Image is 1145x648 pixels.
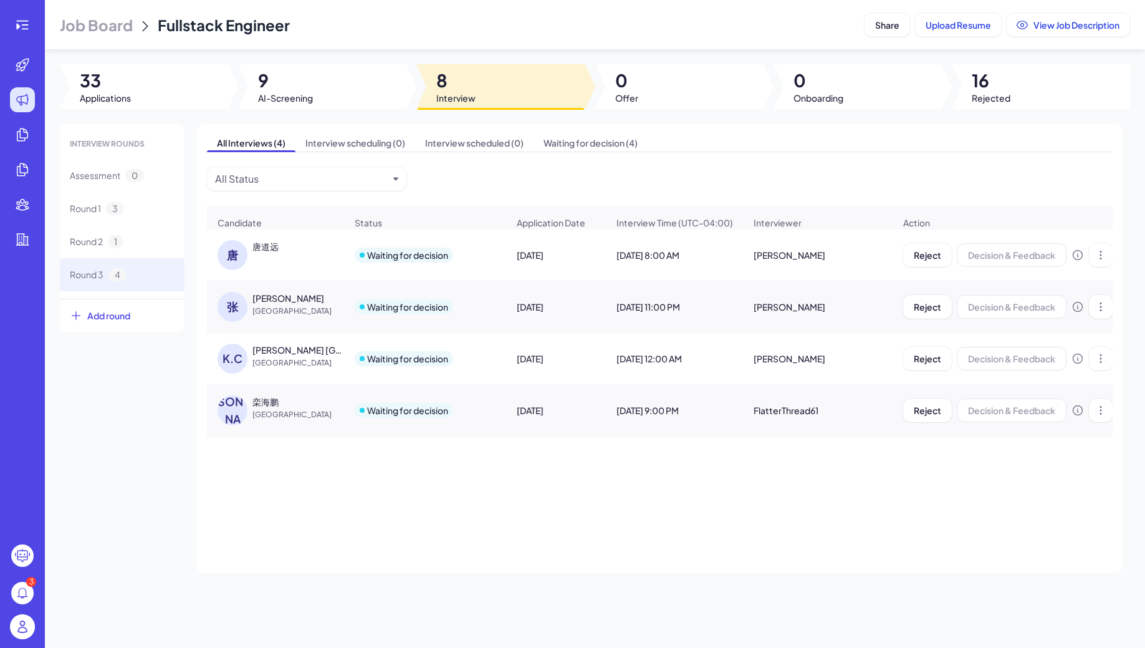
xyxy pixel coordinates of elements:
[436,69,476,92] span: 8
[60,299,184,332] button: Add round
[926,19,991,31] span: Upload Resume
[914,353,941,364] span: Reject
[744,341,892,376] div: [PERSON_NAME]
[606,393,742,428] div: [DATE] 9:00 PM
[606,238,742,273] div: [DATE] 8:00 AM
[615,92,638,104] span: Offer
[258,69,313,92] span: 9
[218,395,247,425] div: [PERSON_NAME]
[252,395,279,408] div: 栾海鹏
[108,268,127,281] span: 4
[106,202,124,215] span: 3
[80,69,131,92] span: 33
[534,134,648,152] span: Waiting for decision (4)
[367,352,448,365] div: Waiting for decision
[744,393,892,428] div: FlatterThread61
[517,216,585,229] span: Application Date
[914,301,941,312] span: Reject
[744,238,892,273] div: [PERSON_NAME]
[616,216,733,229] span: Interview Time (UTC-04:00)
[972,69,1010,92] span: 16
[26,577,36,587] div: 3
[252,344,345,356] div: Kerwin China
[80,92,131,104] span: Applications
[252,305,346,317] span: [GEOGRAPHIC_DATA]
[108,235,123,248] span: 1
[415,134,534,152] span: Interview scheduled (0)
[1007,13,1130,37] button: View Job Description
[158,16,290,34] span: Fullstack Engineer
[367,249,448,261] div: Waiting for decision
[436,92,476,104] span: Interview
[793,69,843,92] span: 0
[903,295,952,319] button: Reject
[914,405,941,416] span: Reject
[252,240,279,253] div: 唐道远
[215,172,388,186] button: All Status
[875,19,899,31] span: Share
[615,69,638,92] span: 0
[10,614,35,639] img: user_logo.png
[754,216,802,229] span: Interviewer
[60,15,133,35] span: Job Board
[218,292,247,322] div: 张
[218,216,262,229] span: Candidate
[218,240,247,270] div: 唐
[125,169,144,182] span: 0
[252,292,324,304] div: 张然
[60,129,184,159] div: INTERVIEW ROUNDS
[70,202,101,215] span: Round 1
[903,347,952,370] button: Reject
[915,13,1002,37] button: Upload Resume
[507,289,605,324] div: [DATE]
[70,268,103,281] span: Round 3
[218,344,247,374] div: K.C
[367,301,448,313] div: Waiting for decision
[914,249,941,261] span: Reject
[793,92,843,104] span: Onboarding
[1033,19,1119,31] span: View Job Description
[367,404,448,417] div: Waiting for decision
[507,238,605,273] div: [DATE]
[903,216,930,229] span: Action
[87,309,130,322] span: Add round
[865,13,910,37] button: Share
[207,134,295,152] span: All Interviews (4)
[252,357,346,369] span: [GEOGRAPHIC_DATA]
[507,393,605,428] div: [DATE]
[215,172,259,186] div: All Status
[903,243,952,267] button: Reject
[258,92,313,104] span: AI-Screening
[295,134,415,152] span: Interview scheduling (0)
[972,92,1010,104] span: Rejected
[355,216,382,229] span: Status
[606,341,742,376] div: [DATE] 12:00 AM
[903,399,952,422] button: Reject
[507,341,605,376] div: [DATE]
[70,235,103,248] span: Round 2
[252,409,346,421] span: [GEOGRAPHIC_DATA]
[70,169,120,182] span: Assessment
[606,289,742,324] div: [DATE] 11:00 PM
[744,289,892,324] div: [PERSON_NAME]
